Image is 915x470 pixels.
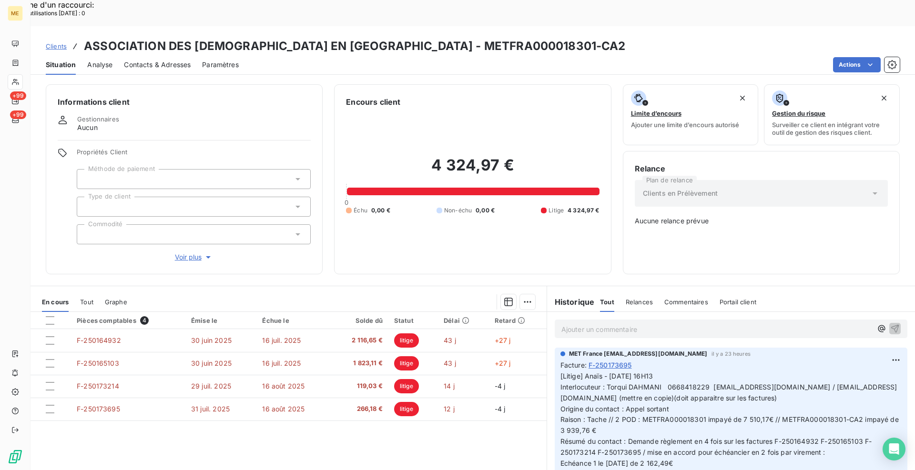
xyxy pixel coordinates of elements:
[560,360,587,370] span: Facture :
[495,405,506,413] span: -4 j
[626,298,653,306] span: Relances
[635,216,888,226] span: Aucune relance prévue
[371,206,390,215] span: 0,00 €
[42,298,69,306] span: En cours
[664,298,708,306] span: Commentaires
[631,110,681,117] span: Limite d’encours
[394,317,432,324] div: Statut
[262,336,301,344] span: 16 juil. 2025
[394,402,419,416] span: litige
[77,336,121,344] span: F-250164932
[175,252,213,262] span: Voir plus
[202,60,239,70] span: Paramètres
[336,404,383,414] span: 266,18 €
[191,382,231,390] span: 29 juil. 2025
[772,121,892,136] span: Surveiller ce client en intégrant votre outil de gestion des risques client.
[191,405,230,413] span: 31 juil. 2025
[77,359,119,367] span: F-250165103
[336,317,383,324] div: Solde dû
[336,336,383,345] span: 2 116,65 €
[84,38,626,55] h3: ASSOCIATION DES [DEMOGRAPHIC_DATA] EN [GEOGRAPHIC_DATA] - METFRA000018301-CA2
[191,359,232,367] span: 30 juin 2025
[85,175,92,183] input: Ajouter une valeur
[394,356,419,370] span: litige
[85,230,92,239] input: Ajouter une valeur
[346,156,599,184] h2: 4 324,97 €
[8,93,22,109] a: +99
[833,57,881,72] button: Actions
[720,298,756,306] span: Portail client
[191,317,251,324] div: Émise le
[77,115,119,123] span: Gestionnaires
[883,438,905,460] div: Open Intercom Messenger
[569,350,708,358] span: MET France [EMAIL_ADDRESS][DOMAIN_NAME]
[444,317,483,324] div: Délai
[46,42,67,50] span: Clients
[394,333,419,348] span: litige
[712,351,751,357] span: il y a 23 heures
[46,41,67,51] a: Clients
[10,91,26,100] span: +99
[635,163,888,174] h6: Relance
[589,360,632,370] span: F-250173695
[262,382,305,390] span: 16 août 2025
[262,405,305,413] span: 16 août 2025
[631,121,739,129] span: Ajouter une limite d’encours autorisé
[77,123,98,132] span: Aucun
[444,382,455,390] span: 14 j
[77,148,311,161] span: Propriétés Client
[77,382,119,390] span: F-250173214
[77,405,120,413] span: F-250173695
[495,317,541,324] div: Retard
[495,336,511,344] span: +27 j
[623,84,759,145] button: Limite d’encoursAjouter une limite d’encours autorisé
[394,379,419,393] span: litige
[10,110,26,119] span: +99
[8,449,23,464] img: Logo LeanPay
[262,317,325,324] div: Échue le
[77,252,311,262] button: Voir plus
[345,199,348,206] span: 0
[191,336,232,344] span: 30 juin 2025
[140,316,149,325] span: 4
[8,112,22,128] a: +99
[444,206,472,215] span: Non-échu
[58,96,311,108] h6: Informations client
[772,110,825,117] span: Gestion du risque
[262,359,301,367] span: 16 juil. 2025
[643,189,718,198] span: Clients en Prélèvement
[85,202,92,211] input: Ajouter une valeur
[549,206,564,215] span: Litige
[336,381,383,391] span: 119,03 €
[346,96,400,108] h6: Encours client
[444,405,455,413] span: 12 j
[46,60,76,70] span: Situation
[547,296,595,308] h6: Historique
[80,298,93,306] span: Tout
[495,382,506,390] span: -4 j
[444,336,456,344] span: 43 j
[105,298,127,306] span: Graphe
[77,316,180,325] div: Pièces comptables
[600,298,614,306] span: Tout
[476,206,495,215] span: 0,00 €
[336,359,383,368] span: 1 823,11 €
[124,60,191,70] span: Contacts & Adresses
[444,359,456,367] span: 43 j
[568,206,600,215] span: 4 324,97 €
[354,206,367,215] span: Échu
[87,60,112,70] span: Analyse
[764,84,900,145] button: Gestion du risqueSurveiller ce client en intégrant votre outil de gestion des risques client.
[495,359,511,367] span: +27 j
